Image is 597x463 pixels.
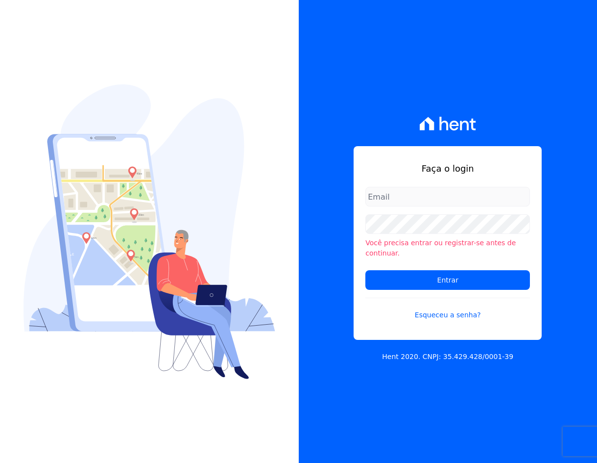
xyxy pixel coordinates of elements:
input: Entrar [365,270,530,290]
h1: Faça o login [365,162,530,175]
img: Login [24,84,275,379]
li: Você precisa entrar ou registrar-se antes de continuar. [365,238,530,258]
p: Hent 2020. CNPJ: 35.429.428/0001-39 [382,352,513,362]
a: Esqueceu a senha? [365,298,530,320]
input: Email [365,187,530,206]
